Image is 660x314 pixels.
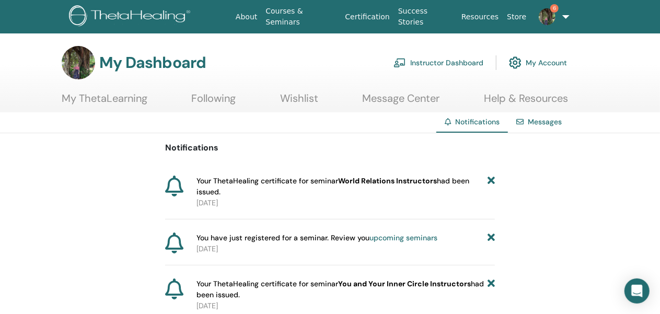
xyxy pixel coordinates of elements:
[338,176,437,185] b: World Relations Instructors
[528,117,562,126] a: Messages
[509,51,567,74] a: My Account
[62,46,95,79] img: default.jpg
[192,92,236,112] a: Following
[455,117,500,126] span: Notifications
[62,92,147,112] a: My ThetaLearning
[196,232,437,243] span: You have just registered for a seminar. Review you
[624,278,650,304] div: Open Intercom Messenger
[196,197,495,208] p: [DATE]
[369,233,437,242] a: upcoming seminars
[196,278,488,300] span: Your ThetaHealing certificate for seminar had been issued.
[341,7,393,27] a: Certification
[196,243,495,254] p: [DATE]
[457,7,503,27] a: Resources
[231,7,261,27] a: About
[261,2,341,32] a: Courses & Seminars
[338,279,471,288] b: You and Your Inner Circle Instructors
[484,92,568,112] a: Help & Resources
[539,8,555,25] img: default.jpg
[393,51,483,74] a: Instructor Dashboard
[196,300,495,311] p: [DATE]
[280,92,318,112] a: Wishlist
[196,176,488,197] span: Your ThetaHealing certificate for seminar had been issued.
[393,58,406,67] img: chalkboard-teacher.svg
[509,54,522,72] img: cog.svg
[99,53,206,72] h3: My Dashboard
[550,4,559,13] span: 6
[503,7,530,27] a: Store
[165,142,495,154] p: Notifications
[363,92,440,112] a: Message Center
[69,5,194,29] img: logo.png
[394,2,457,32] a: Success Stories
